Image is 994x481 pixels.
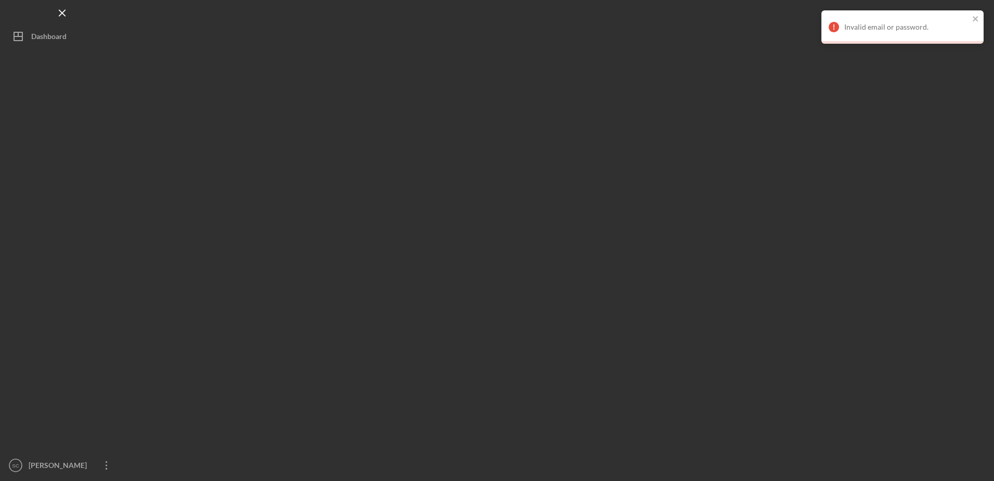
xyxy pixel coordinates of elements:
text: SC [12,463,19,469]
div: Dashboard [31,26,67,49]
button: SC[PERSON_NAME] [5,455,120,476]
div: Invalid email or password. [844,23,969,31]
button: close [972,15,979,24]
div: [PERSON_NAME] [26,455,94,478]
button: Dashboard [5,26,120,47]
